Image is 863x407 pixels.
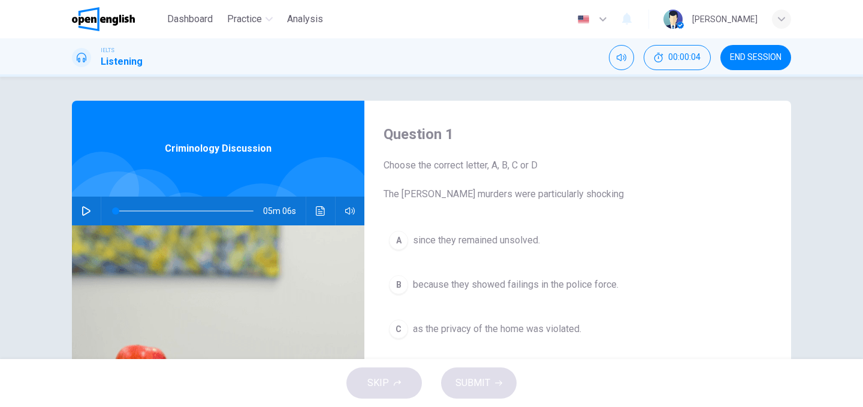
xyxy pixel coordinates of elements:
[101,46,114,55] span: IELTS
[668,53,701,62] span: 00:00:04
[384,125,772,144] h4: Question 1
[165,141,271,156] span: Criminology Discussion
[384,314,772,344] button: Cas the privacy of the home was violated.
[167,12,213,26] span: Dashboard
[282,8,328,30] button: Analysis
[389,231,408,250] div: A
[72,7,135,31] img: OpenEnglish logo
[389,275,408,294] div: B
[663,10,683,29] img: Profile picture
[413,322,581,336] span: as the privacy of the home was violated.
[227,12,262,26] span: Practice
[263,197,306,225] span: 05m 06s
[730,53,781,62] span: END SESSION
[384,270,772,300] button: Bbecause they showed failings in the police force.
[720,45,791,70] button: END SESSION
[222,8,277,30] button: Practice
[384,225,772,255] button: Asince they remained unsolved.
[413,278,618,292] span: because they showed failings in the police force.
[413,233,540,248] span: since they remained unsolved.
[72,7,162,31] a: OpenEnglish logo
[644,45,711,70] button: 00:00:04
[389,319,408,339] div: C
[576,15,591,24] img: en
[384,358,772,388] button: Dsince the victims' homes were also burgled.
[101,55,143,69] h1: Listening
[162,8,218,30] button: Dashboard
[287,12,323,26] span: Analysis
[692,12,758,26] div: [PERSON_NAME]
[644,45,711,70] div: Hide
[609,45,634,70] div: Mute
[311,197,330,225] button: Click to see the audio transcription
[384,158,772,201] span: Choose the correct letter, A, B, C or D The [PERSON_NAME] murders were particularly shocking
